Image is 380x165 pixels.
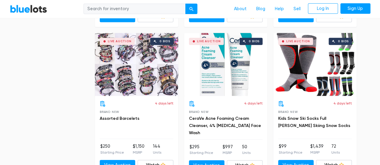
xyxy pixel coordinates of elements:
input: Search for inventory [84,4,186,14]
p: Starting Price [100,150,124,155]
a: Sign Up [340,3,370,14]
div: Live Auction [108,40,132,43]
div: 0 bids [249,40,260,43]
a: Kids Snow Ski Socks Full [PERSON_NAME] Skiing Snow Socks [278,116,350,128]
p: Units [153,150,161,155]
a: Sell [289,3,306,15]
a: Live Auction 0 bids [273,33,357,96]
div: 0 bids [160,40,170,43]
div: Live Auction [286,40,310,43]
a: CeraVe Acne Foaming Cream Cleanser, 4% [MEDICAL_DATA] Face Wash [189,116,261,135]
p: MSRP [310,150,324,155]
p: 4 days left [333,101,352,106]
p: MSRP [132,150,144,155]
a: Blog [251,3,270,15]
a: Live Auction 0 bids [95,33,178,96]
a: BlueLots [10,4,47,13]
p: 4 days left [244,101,263,106]
p: MSRP [223,150,233,155]
a: Help [270,3,289,15]
li: $99 [279,143,302,155]
a: Live Auction 0 bids [184,33,267,96]
a: Assorted Barcelets [100,116,139,121]
li: 144 [153,143,161,155]
li: $295 [190,144,213,156]
span: Brand New [189,110,208,113]
p: Starting Price [190,150,213,155]
p: 4 days left [155,101,173,106]
p: Units [331,150,340,155]
li: $1,439 [310,143,324,155]
p: Starting Price [279,150,302,155]
a: About [229,3,251,15]
li: $250 [100,143,124,155]
li: 72 [331,143,340,155]
div: Live Auction [197,40,221,43]
li: 50 [242,144,251,156]
li: $1,150 [132,143,144,155]
span: Brand New [100,110,119,113]
span: Brand New [278,110,298,113]
a: Log In [308,3,338,14]
li: $997 [223,144,233,156]
div: 0 bids [338,40,349,43]
p: Units [242,150,251,155]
